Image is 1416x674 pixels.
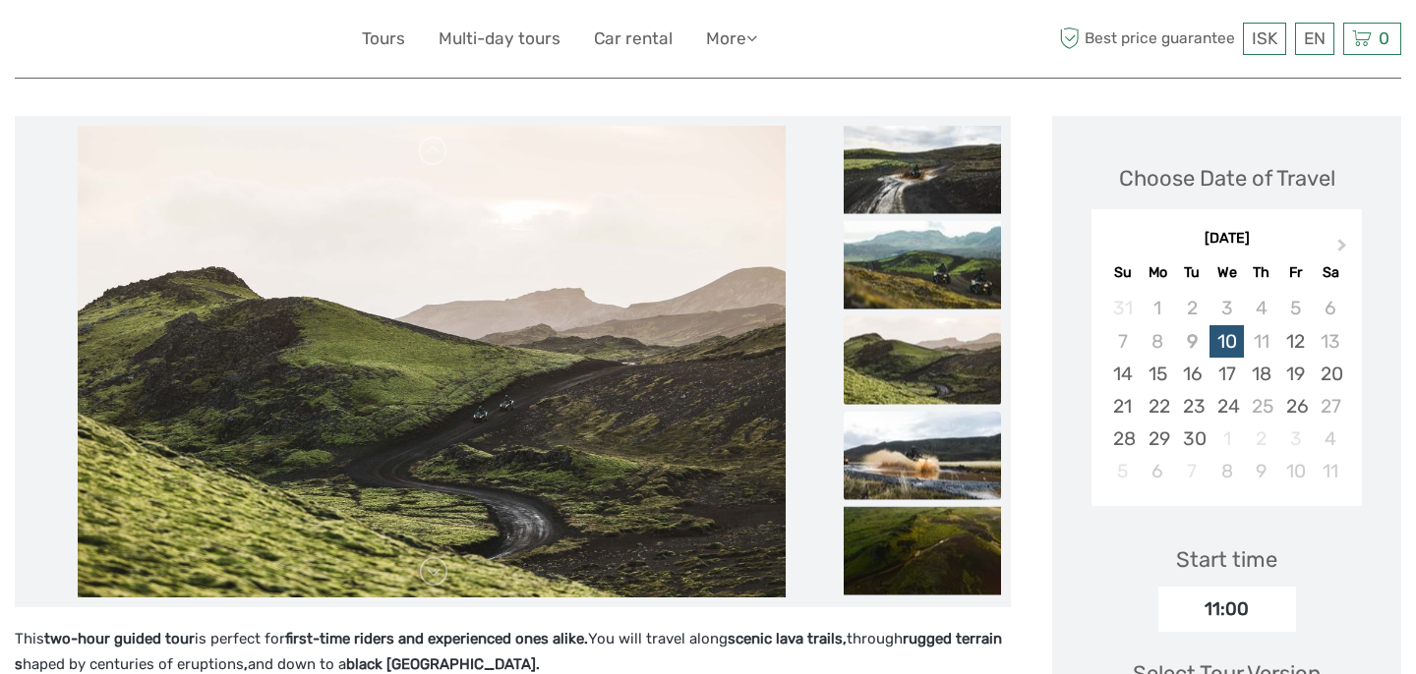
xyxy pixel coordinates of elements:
[1278,259,1313,286] div: Fr
[1313,390,1347,422] div: Not available Saturday, September 27th, 2025
[1055,23,1239,55] span: Best price guarantee
[1176,544,1277,575] div: Start time
[1141,422,1175,455] div: Choose Monday, September 29th, 2025
[1141,325,1175,358] div: Not available Monday, September 8th, 2025
[1105,259,1140,286] div: Su
[1244,259,1278,286] div: Th
[1175,390,1209,422] div: Choose Tuesday, September 23rd, 2025
[28,34,222,50] p: We're away right now. Please check back later!
[1295,23,1334,55] div: EN
[844,316,1001,405] img: d9ef6ed22d094226ba42e9aefc7a9d85_slider_thumbnail.jpeg
[1141,390,1175,422] div: Choose Monday, September 22nd, 2025
[1209,259,1244,286] div: We
[1244,390,1278,422] div: Not available Thursday, September 25th, 2025
[78,126,786,597] img: d9ef6ed22d094226ba42e9aefc7a9d85_main_slider.jpeg
[1244,325,1278,358] div: Not available Thursday, September 11th, 2025
[346,655,540,673] strong: black [GEOGRAPHIC_DATA].
[844,507,1001,595] img: 31b59f089135465d8eabe79c0130faa5_slider_thumbnail.jpeg
[1209,358,1244,390] div: Choose Wednesday, September 17th, 2025
[1141,259,1175,286] div: Mo
[1097,292,1355,487] div: month 2025-09
[844,126,1001,214] img: 7df1bafcc22041bb81edf7438f899d84_slider_thumbnail.jpeg
[1313,455,1347,487] div: Choose Saturday, October 11th, 2025
[1209,325,1244,358] div: Choose Wednesday, September 10th, 2025
[1252,28,1277,48] span: ISK
[1278,422,1313,455] div: Not available Friday, October 3rd, 2025
[1105,390,1140,422] div: Choose Sunday, September 21st, 2025
[1141,358,1175,390] div: Choose Monday, September 15th, 2025
[1244,455,1278,487] div: Choose Thursday, October 9th, 2025
[285,630,588,647] strong: first-time riders and experienced ones alike.
[1244,358,1278,390] div: Choose Thursday, September 18th, 2025
[1278,325,1313,358] div: Choose Friday, September 12th, 2025
[1209,422,1244,455] div: Not available Wednesday, October 1st, 2025
[244,655,248,673] strong: ,
[1175,358,1209,390] div: Choose Tuesday, September 16th, 2025
[1313,422,1347,455] div: Choose Saturday, October 4th, 2025
[1278,358,1313,390] div: Choose Friday, September 19th, 2025
[15,630,1002,673] strong: rugged terrain s
[1105,455,1140,487] div: Not available Sunday, October 5th, 2025
[1141,292,1175,324] div: Not available Monday, September 1st, 2025
[1313,259,1347,286] div: Sa
[1175,455,1209,487] div: Not available Tuesday, October 7th, 2025
[1105,358,1140,390] div: Choose Sunday, September 14th, 2025
[1175,292,1209,324] div: Not available Tuesday, September 2nd, 2025
[362,25,405,53] a: Tours
[1278,455,1313,487] div: Choose Friday, October 10th, 2025
[1158,587,1296,632] div: 11:00
[15,15,115,63] img: 632-1a1f61c2-ab70-46c5-a88f-57c82c74ba0d_logo_small.jpg
[844,221,1001,309] img: b70b49dfb57649b188ebd98aad0b14ec_slider_thumbnail.jpeg
[1328,234,1360,265] button: Next Month
[1141,455,1175,487] div: Choose Monday, October 6th, 2025
[1119,163,1335,194] div: Choose Date of Travel
[1278,292,1313,324] div: Not available Friday, September 5th, 2025
[1209,390,1244,422] div: Choose Wednesday, September 24th, 2025
[1313,358,1347,390] div: Choose Saturday, September 20th, 2025
[439,25,560,53] a: Multi-day tours
[844,412,1001,500] img: 4a44f32d11e9475bb9911982decb13c6_slider_thumbnail.jpeg
[728,630,847,647] strong: scenic lava trails,
[1244,292,1278,324] div: Not available Thursday, September 4th, 2025
[1175,422,1209,455] div: Choose Tuesday, September 30th, 2025
[1313,325,1347,358] div: Not available Saturday, September 13th, 2025
[1209,455,1244,487] div: Choose Wednesday, October 8th, 2025
[226,30,250,54] button: Open LiveChat chat widget
[1105,422,1140,455] div: Choose Sunday, September 28th, 2025
[594,25,673,53] a: Car rental
[1376,28,1392,48] span: 0
[1091,229,1362,250] div: [DATE]
[1175,259,1209,286] div: Tu
[1209,292,1244,324] div: Not available Wednesday, September 3rd, 2025
[1244,422,1278,455] div: Not available Thursday, October 2nd, 2025
[1105,325,1140,358] div: Not available Sunday, September 7th, 2025
[44,630,195,647] strong: two-hour guided tour
[1175,325,1209,358] div: Not available Tuesday, September 9th, 2025
[706,25,757,53] a: More
[1278,390,1313,422] div: Choose Friday, September 26th, 2025
[1313,292,1347,324] div: Not available Saturday, September 6th, 2025
[1105,292,1140,324] div: Not available Sunday, August 31st, 2025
